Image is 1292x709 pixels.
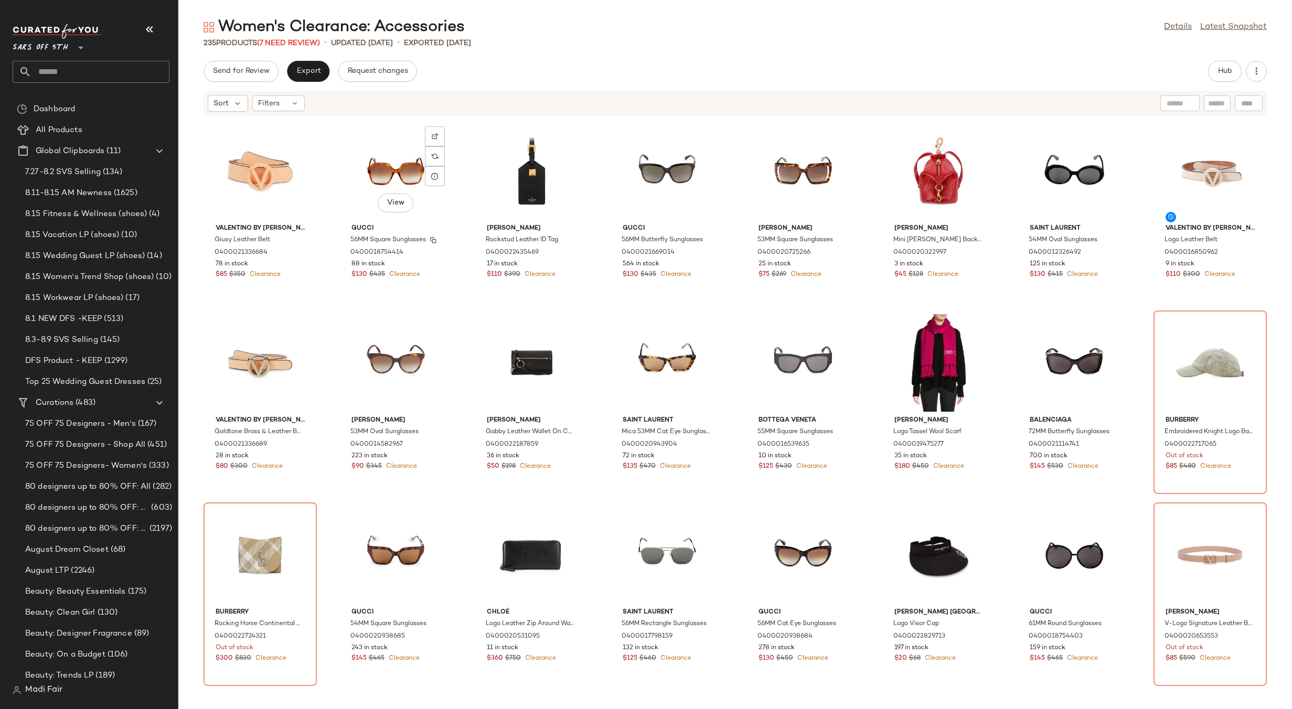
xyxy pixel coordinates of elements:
span: [PERSON_NAME] [894,224,984,233]
img: 0400020653553_POWDERROSE [1157,506,1263,604]
span: Mica 53MM Cat Eye Sunglasses [622,427,711,437]
span: Clearance [1198,463,1231,470]
span: (14) [145,250,162,262]
img: 0400020938685 [343,506,449,604]
span: 132 in stock [623,643,658,653]
span: Beauty: Designer Fragrance [25,628,132,640]
span: 0400021669014 [622,248,675,257]
span: (4) [147,208,159,220]
span: (333) [147,460,169,472]
span: 3 in stock [894,260,923,269]
img: svg%3e [204,22,214,33]
img: svg%3e [17,104,27,114]
span: Clearance [794,463,827,470]
span: 8.1 NEW DFS -KEEP [25,313,102,325]
span: [PERSON_NAME] [759,224,848,233]
span: 88 in stock [351,260,385,269]
span: 8.11-8.15 AM Newness [25,187,112,199]
span: 0400021336684 [215,248,268,257]
img: 0400021114741 [1021,314,1127,412]
span: Saks OFF 5TH [13,36,68,55]
span: Goldtone Brass & Leather Belt [215,427,304,437]
span: 0400022187859 [486,440,538,449]
span: $128 [909,270,923,280]
span: 0400021336689 [215,440,267,449]
span: (17) [123,292,140,304]
span: Clearance [658,271,691,278]
img: 0400014582967 [343,314,449,412]
span: 8.15 Wedding Guest LP (shoes) [25,250,145,262]
span: $130 [623,270,638,280]
span: $85 [216,270,227,280]
span: (10) [154,271,172,283]
span: Logo Visor Cap [893,619,939,629]
span: Bottega Veneta [759,416,848,425]
span: Giusy Leather Belt [215,235,270,245]
span: 35 in stock [894,452,927,461]
span: 0400020725266 [757,248,810,257]
div: Products [204,38,320,49]
span: $390 [504,270,520,280]
span: 0400012326492 [1029,248,1081,257]
span: Clearance [1065,271,1098,278]
span: $530 [1047,462,1063,471]
span: Curations [36,397,73,409]
span: $590 [1179,654,1195,663]
span: Gucci [623,224,712,233]
img: 0400017798159 [614,506,720,604]
span: (451) [145,439,167,451]
span: • [397,37,400,49]
span: Send for Review [212,67,270,76]
span: All Products [36,124,82,136]
span: (1299) [102,355,128,367]
span: $180 [894,462,910,471]
img: 0400022187859_BLACK [478,314,584,412]
span: $300 [230,462,248,471]
span: [PERSON_NAME] [487,224,576,233]
span: $435 [369,270,385,280]
span: 80 designers up to 80% OFF: All [25,481,151,493]
span: Clearance [384,463,417,470]
span: $435 [640,270,656,280]
span: (134) [101,166,123,178]
span: Clearance [931,463,964,470]
span: Clearance [387,271,420,278]
img: svg%3e [432,133,438,139]
span: Saint Laurent [623,608,712,617]
img: 0400020938684 [750,506,856,604]
span: $130 [759,654,774,663]
span: Clearance [788,271,821,278]
span: $450 [912,462,929,471]
span: [PERSON_NAME] [894,416,984,425]
span: 72MM Butterfly Sunglasses [1029,427,1109,437]
span: (106) [105,649,128,661]
img: 0400020943904 [614,314,720,412]
span: (11) [104,145,121,157]
span: Gucci [1030,608,1119,617]
span: $415 [1048,270,1063,280]
span: Dashboard [34,103,75,115]
img: 0400021336689_PEACHBLUSH [207,314,313,412]
span: $470 [639,462,656,471]
span: 0400021114741 [1029,440,1079,449]
img: 0400016850962_SOFTPINK [1157,122,1263,220]
span: (25) [145,376,162,388]
span: 53MM Square Sunglasses [757,235,833,245]
img: 0400020725266 [750,122,856,220]
span: $830 [235,654,251,663]
span: $145 [1030,654,1045,663]
span: $125 [623,654,637,663]
span: Filters [258,98,280,109]
span: Out of stock [216,643,253,653]
img: 0400020322997 [886,122,992,220]
span: 28 in stock [216,452,249,461]
img: 0400021669014 [614,122,720,220]
span: Gucci [351,224,441,233]
img: 0400020531095_BLACK [478,506,584,604]
span: $130 [351,270,367,280]
span: 0400022724321 [215,632,266,641]
span: 0400014582967 [350,440,403,449]
span: $110 [487,270,502,280]
span: August Dream Closet [25,544,109,556]
span: $50 [487,462,499,471]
